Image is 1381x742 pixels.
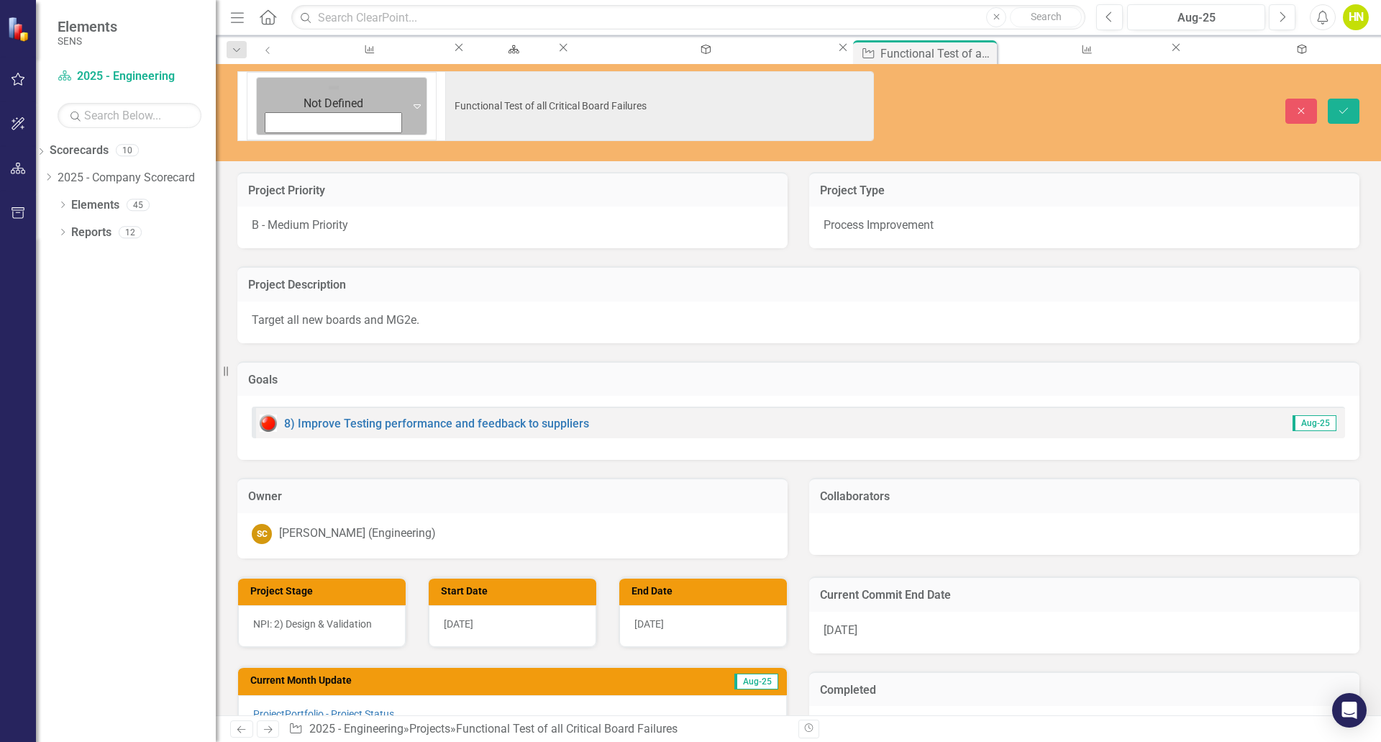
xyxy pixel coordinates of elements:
[309,722,404,736] a: 2025 - Engineering
[58,170,216,186] a: 2025 - Company Scorecard
[266,96,401,112] div: Not Defined
[1000,40,1169,58] a: # of SW Bugs Released to the Field
[820,184,1349,197] h3: Project Type
[634,618,664,630] span: [DATE]
[284,417,589,430] a: 8) Improve Testing performance and feedback to suppliers
[248,374,1349,386] h3: Goals
[479,54,543,72] div: ENG: Scorecard
[820,589,1349,602] h3: Current Commit End Date
[71,225,111,241] a: Reports
[571,40,836,58] a: 8) Improve Testing performance and feedback to suppliers
[734,674,778,689] span: Aug-25
[1127,4,1265,30] button: Aug-25
[441,586,589,597] h3: Start Date
[880,45,993,63] div: Functional Test of all Critical Board Failures
[1293,415,1336,431] span: Aug-25
[1013,54,1156,72] div: # of SW Bugs Released to the Field
[1343,4,1369,30] button: HN
[296,54,439,72] div: First Pass Yield at Test (All Boards)
[1332,693,1367,728] div: Open Intercom Messenger
[260,415,277,432] img: Red: Critical Issues/Off-Track
[283,40,452,58] a: First Pass Yield at Test (All Boards)
[1031,11,1062,22] span: Search
[820,490,1349,503] h3: Collaborators
[291,5,1085,30] input: Search ClearPoint...
[58,103,201,128] input: Search Below...
[824,218,934,232] span: Process Improvement
[119,226,142,238] div: 12
[252,218,348,232] span: B - Medium Priority
[288,721,788,738] div: » »
[7,17,32,42] img: ClearPoint Strategy
[116,145,139,157] div: 10
[252,312,1345,329] p: Target all new boards and MG2e.
[466,40,556,58] a: ENG: Scorecard
[58,35,117,47] small: SENS
[127,199,150,211] div: 45
[409,722,450,736] a: Projects
[248,490,777,503] h3: Owner
[445,71,874,141] input: This field is required
[632,586,780,597] h3: End Date
[58,18,117,35] span: Elements
[71,197,119,214] a: Elements
[584,54,823,72] div: 8) Improve Testing performance and feedback to suppliers
[279,525,436,542] div: [PERSON_NAME] (Engineering)
[252,524,272,544] div: SC
[824,623,857,637] span: [DATE]
[456,722,678,736] div: Functional Test of all Critical Board Failures
[1010,7,1082,27] button: Search
[1132,9,1260,27] div: Aug-25
[253,618,372,630] span: NPI: 2) Design & Validation
[50,142,109,159] a: Scorecards
[250,675,616,686] h3: Current Month Update
[58,68,201,85] a: 2025 - Engineering
[820,684,1349,697] h3: Completed
[248,184,777,197] h3: Project Priority
[248,279,1349,291] h3: Project Description
[327,81,341,95] img: Not Defined
[253,708,394,720] a: ProjectPortfolio - Project Status
[250,586,398,597] h3: Project Stage
[444,618,473,630] span: [DATE]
